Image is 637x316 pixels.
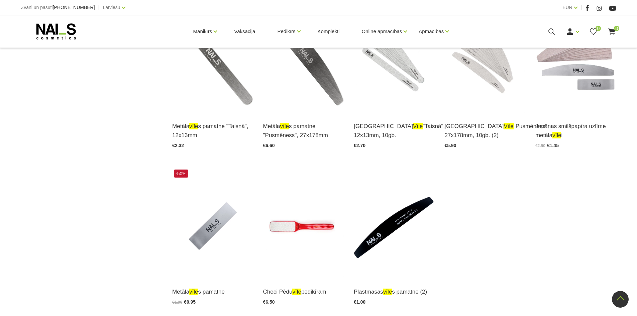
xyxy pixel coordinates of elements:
[614,26,619,31] span: 0
[535,143,545,148] span: €2.90
[174,170,188,178] span: -50%
[193,18,212,45] a: Manikīrs
[263,122,344,140] a: Metālavīles pamatne "Pusmēness", 27x178mm
[581,3,582,12] span: |
[354,168,434,279] img: Plastmasas vīles pamatne...
[596,26,601,31] span: 0
[419,18,444,45] a: Apmācības
[229,15,260,47] a: Vaksācija
[280,123,289,129] span: vīle
[53,5,95,10] a: [PHONE_NUMBER]
[354,2,434,113] img: PĀRLĪMĒJAMĀ VĪLE “TAISNĀ”Veidi:- “Taisnā”, 12x13mm, 10gb. (240 (-2))- “Taisnā”, 12x13mm, 10gb. (1...
[444,143,456,148] span: €5.90
[172,287,253,296] a: Metālavīles pamatne
[444,2,525,113] img: PĀRLĪMĒJAMĀ VĪLE “PUSMĒNESS”Veidi:- “Pusmēness”, 27x178mm, 10gb. (100 (-1))- “Pusmēness”, 27x178m...
[103,3,120,11] a: Latviešu
[184,299,196,305] span: €0.95
[383,289,392,295] span: vīle
[535,122,616,140] a: Japānas smilšpapīra uzlīme metālavīlei
[172,2,253,113] img: METĀLA VĪĻU PAMATNESVeidi:- 180 x 28 mm (Half Moon)- 90 x 25 mm (Straight Buff)- “Taisnā”, 12x13m...
[172,122,253,140] a: Metālavīles pamatne "Taisnā", 12x13mm
[263,299,275,305] span: €6.50
[172,300,182,305] span: €1.90
[413,123,423,129] span: vīle
[361,18,402,45] a: Online apmācības
[263,143,275,148] span: €6.60
[189,123,198,129] span: vīle
[354,287,434,296] a: Plastmasasvīles pamatne (2)
[98,3,100,12] span: |
[535,2,616,113] img: Japānas smilšpapīra uzlīmes priekš metāla vīļu pamatnēm.Veidi:- Buff 240 10pcs- File 240 10pcs- F...
[354,143,365,148] span: €2.70
[354,299,365,305] span: €1.00
[292,289,301,295] span: vīle
[277,18,295,45] a: Pedikīrs
[547,143,559,148] span: €1.45
[21,3,95,12] div: Zvani un pasūti
[263,287,344,296] a: Checi Pēduvīlepedikīram
[504,123,513,129] span: vīle
[189,289,198,295] span: vīle
[172,143,184,148] span: €2.32
[263,168,344,279] img: Checi Pro - pedikīra tehnoloģiju šedevrs no Kalifornijas.Augstas kvalitātes pēdu vīles ar niķeļa ...
[444,122,525,140] a: [GEOGRAPHIC_DATA]vīle"Pusmēness", 27x178mm, 10gb. (2)
[312,15,345,47] a: Komplekti
[589,27,598,36] a: 0
[263,2,344,113] img: METĀLA VĪĻU PAMATNESVeidi:- 180 x 28 mm (Half Moon)- 90 x 25 mm (Straight Buff)- “Taisnā”, 12x13m...
[562,3,572,11] a: EUR
[608,27,616,36] a: 0
[172,168,253,279] img: METĀLA VĪĻU PAMATNESVeidi:- 180 x 28 mm (Half Moon)- 90 x 25 mm (Straight Buff)- “Taisnā”, 12x13m...
[354,122,434,140] a: [GEOGRAPHIC_DATA]vīle"Taisnā", 12x13mm, 10gb.
[552,132,561,138] span: vīle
